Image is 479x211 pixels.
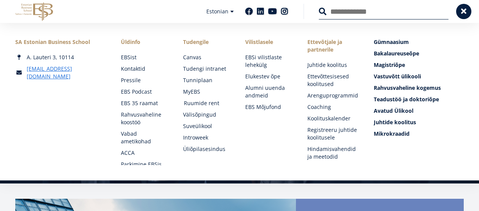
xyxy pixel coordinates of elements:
span: Juhtide koolitus [374,118,416,126]
div: SA Estonian Business School [15,38,106,46]
a: EBSi vilistlaste lehekülg [245,54,292,69]
a: Linkedin [257,8,264,15]
a: [EMAIL_ADDRESS][DOMAIN_NAME] [27,65,106,80]
a: Rahvusvaheline kogemus [374,84,464,92]
span: Vastuvõtt ülikooli [374,73,421,80]
span: Teadustöö ja doktoriõpe [374,96,439,103]
a: Rahvusvaheline koostöö [121,111,168,126]
a: Tunniplaan [183,76,230,84]
a: Tudengile [183,38,230,46]
a: Teadustöö ja doktoriõpe [374,96,464,103]
a: Magistriõpe [374,61,464,69]
a: Juhtide koolitus [374,118,464,126]
a: Üliõpilasesindus [183,145,230,153]
a: Introweek [183,134,230,141]
a: Alumni uuenda andmeid [245,84,292,99]
span: Ettevõtjale ja partnerile [307,38,358,54]
a: Registreeru juhtide koolitusele [307,126,358,141]
a: EBSist [121,54,168,61]
div: A. Lauteri 3, 10114 [15,54,106,61]
a: Ettevõttesisesed koolitused [307,73,358,88]
a: ACCA [121,149,168,157]
a: Koolituskalender [307,115,358,122]
span: Magistriõpe [374,61,405,68]
a: Mikrokraadid [374,130,464,138]
a: Parkimine EBSis [121,161,168,168]
a: Bakalaureuseõpe [374,50,464,57]
a: MyEBS [183,88,230,96]
a: Coaching [307,103,358,111]
span: Vilistlasele [245,38,292,46]
a: Välisõpingud [183,111,230,118]
a: Facebook [245,8,253,15]
a: Vabad ametikohad [121,130,168,145]
span: Avatud Ülikool [374,107,413,114]
a: Vastuvõtt ülikooli [374,73,464,80]
a: Youtube [268,8,277,15]
a: EBS 35 raamat [121,99,168,107]
a: EBS Mõjufond [245,103,292,111]
a: Tudengi intranet [183,65,230,73]
a: Avatud Ülikool [374,107,464,115]
span: Mikrokraadid [374,130,410,137]
a: Hindamisvahendid ja meetodid [307,145,358,161]
a: Suveülikool [183,122,230,130]
span: Bakalaureuseõpe [374,50,419,57]
a: Arenguprogrammid [307,92,358,99]
a: Canvas [183,54,230,61]
a: Juhtide koolitus [307,61,358,69]
a: Gümnaasium [374,38,464,46]
a: EBS Podcast [121,88,168,96]
span: Üldinfo [121,38,168,46]
a: Pressile [121,76,168,84]
a: Instagram [281,8,288,15]
a: Elukestev õpe [245,73,292,80]
a: Kontaktid [121,65,168,73]
span: Gümnaasium [374,38,409,45]
span: Rahvusvaheline kogemus [374,84,441,91]
a: Ruumide rent [184,99,231,107]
